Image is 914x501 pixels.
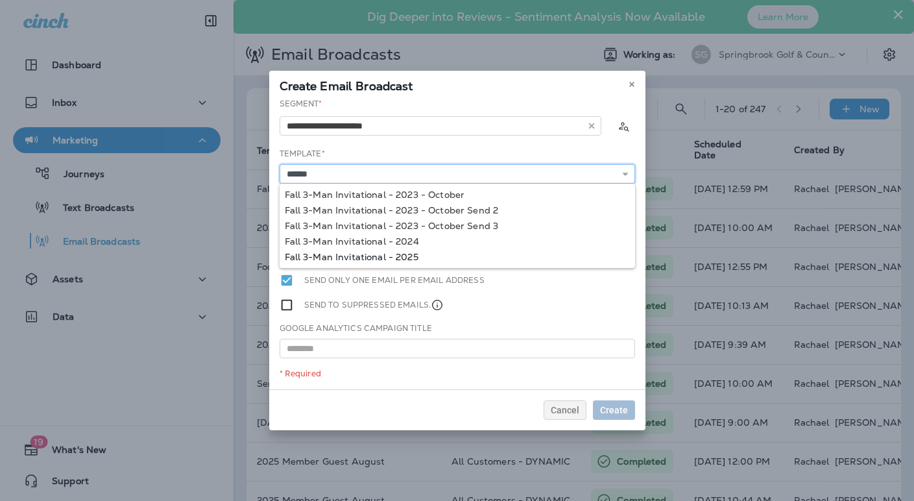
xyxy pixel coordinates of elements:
div: Fall 3-Man Invitational - 2024 [285,236,630,247]
div: Fall 3-Man Invitational - 2023 - October Send 2 [285,205,630,215]
div: Create Email Broadcast [269,71,645,98]
span: Create [600,406,628,415]
label: Template [280,149,325,159]
label: Segment [280,99,322,109]
div: Fall 3-Man Invitational - 2025 [285,252,630,262]
span: Cancel [551,406,579,415]
div: Fall 3-Man Invitational - 2023 - October [285,189,630,200]
label: Google Analytics Campaign Title [280,323,432,334]
button: Cancel [544,400,586,420]
button: Calculate the estimated number of emails to be sent based on selected segment. (This could take a... [612,114,635,138]
label: Send to suppressed emails. [304,298,444,312]
div: * Required [280,369,635,379]
label: Send only one email per email address [304,273,485,287]
button: Create [593,400,635,420]
div: Fall 3-Man Invitational - 2023 - October Send 3 [285,221,630,231]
